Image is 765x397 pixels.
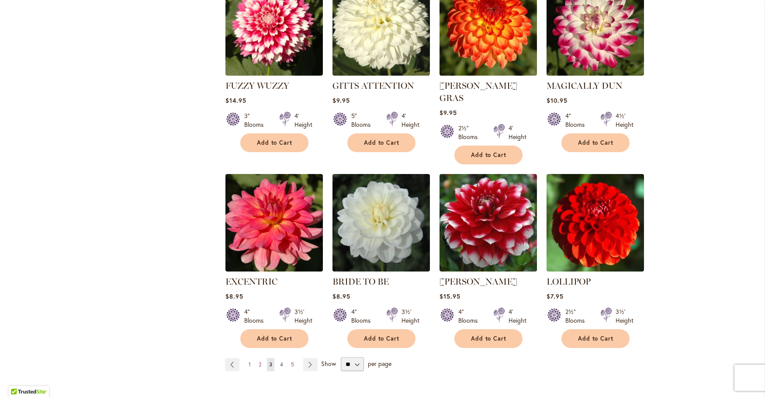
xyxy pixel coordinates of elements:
a: 2 [256,358,263,371]
button: Add to Cart [240,329,308,348]
span: $9.95 [440,108,457,117]
div: 3½' Height [402,307,419,325]
span: $8.95 [225,292,243,300]
a: 4 [278,358,285,371]
a: MARDY GRAS [440,69,537,77]
span: Add to Cart [364,139,400,146]
span: $7.95 [547,292,564,300]
img: EXCENTRIC [225,174,323,272]
img: BRIDE TO BE [332,174,430,272]
button: Add to Cart [347,133,415,152]
div: 3" Blooms [244,111,269,129]
button: Add to Cart [240,133,308,152]
div: 3½' Height [294,307,312,325]
a: [PERSON_NAME] GRAS [440,80,517,103]
span: $9.95 [332,96,350,104]
button: Add to Cart [454,146,523,164]
a: FUZZY WUZZY [225,69,323,77]
a: 5 [289,358,296,371]
a: 1 [246,358,253,371]
a: BRIDE TO BE [332,276,389,287]
span: 4 [280,361,283,368]
div: 2½" Blooms [458,124,483,141]
a: GITTS ATTENTION [332,69,430,77]
a: MAGICALLY DUN [547,80,623,91]
span: 3 [269,361,272,368]
div: 4' Height [509,124,526,141]
a: LOLLIPOP [547,265,644,273]
a: BRIDE TO BE [332,265,430,273]
a: ZAKARY ROBERT [440,265,537,273]
div: 4' Height [294,111,312,129]
div: 4" Blooms [458,307,483,325]
span: Add to Cart [578,335,614,342]
a: MAGICALLY DUN [547,69,644,77]
span: Add to Cart [471,335,507,342]
span: $14.95 [225,96,246,104]
div: 4" Blooms [351,307,376,325]
div: 2½" Blooms [565,307,590,325]
div: 4" Blooms [244,307,269,325]
a: EXCENTRIC [225,265,323,273]
span: 2 [259,361,261,368]
a: FUZZY WUZZY [225,80,289,91]
span: Add to Cart [364,335,400,342]
div: 4" Blooms [565,111,590,129]
iframe: Launch Accessibility Center [7,366,31,390]
button: Add to Cart [347,329,415,348]
span: Add to Cart [257,335,293,342]
span: 1 [249,361,251,368]
button: Add to Cart [561,329,630,348]
span: Add to Cart [578,139,614,146]
img: ZAKARY ROBERT [440,174,537,272]
span: Add to Cart [471,151,507,159]
a: EXCENTRIC [225,276,277,287]
span: $8.95 [332,292,350,300]
div: 5" Blooms [351,111,376,129]
a: LOLLIPOP [547,276,591,287]
img: LOLLIPOP [547,174,644,272]
span: $15.95 [440,292,460,300]
a: GITTS ATTENTION [332,80,414,91]
span: per page [368,359,391,368]
span: Show [321,359,336,368]
span: Add to Cart [257,139,293,146]
span: $10.95 [547,96,568,104]
button: Add to Cart [454,329,523,348]
div: 4' Height [509,307,526,325]
a: [PERSON_NAME] [440,276,517,287]
div: 4' Height [402,111,419,129]
div: 4½' Height [616,111,633,129]
span: 5 [291,361,294,368]
button: Add to Cart [561,133,630,152]
div: 3½' Height [616,307,633,325]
